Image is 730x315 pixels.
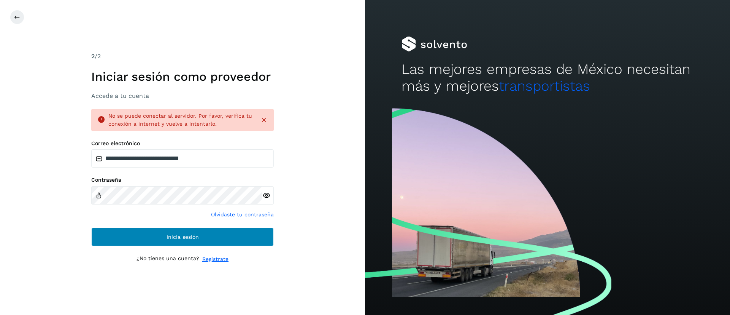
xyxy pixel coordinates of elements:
h3: Accede a tu cuenta [91,92,274,99]
span: Inicia sesión [167,234,199,240]
h2: Las mejores empresas de México necesitan más y mejores [401,61,693,95]
div: No se puede conectar al servidor. Por favor, verifica tu conexión a internet y vuelve a intentarlo. [108,112,254,128]
a: Regístrate [202,255,229,263]
label: Correo electrónico [91,140,274,147]
label: Contraseña [91,177,274,183]
span: transportistas [499,78,590,94]
button: Inicia sesión [91,228,274,246]
p: ¿No tienes una cuenta? [136,255,199,263]
div: /2 [91,52,274,61]
span: 2 [91,53,95,60]
h1: Iniciar sesión como proveedor [91,69,274,84]
a: Olvidaste tu contraseña [211,211,274,219]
